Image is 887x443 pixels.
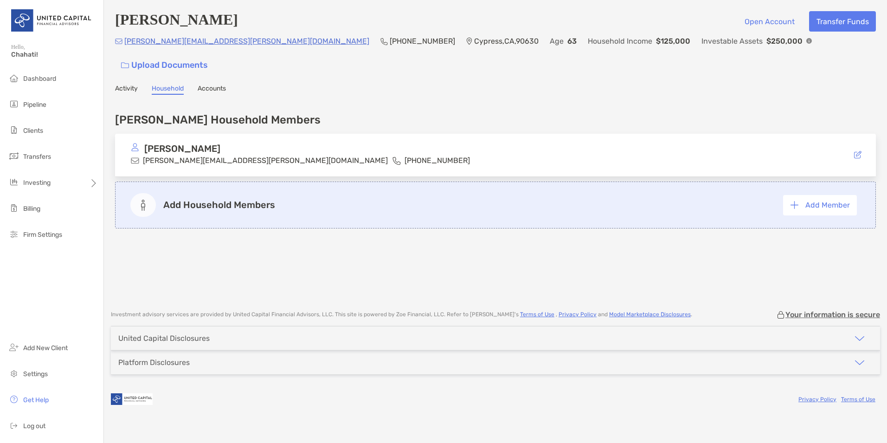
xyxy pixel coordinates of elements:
[131,156,139,165] img: email icon
[466,38,472,45] img: Location Icon
[559,311,597,318] a: Privacy Policy
[11,51,98,59] span: Chahati!
[23,101,46,109] span: Pipeline
[8,368,19,379] img: settings icon
[23,370,48,378] span: Settings
[23,344,68,352] span: Add New Client
[609,311,691,318] a: Model Marketplace Disclosures
[11,4,92,37] img: United Capital Logo
[791,201,798,209] img: button icon
[8,394,19,405] img: get-help icon
[520,311,554,318] a: Terms of Use
[8,176,19,188] img: investing icon
[23,127,43,135] span: Clients
[392,156,401,165] img: phone icon
[854,357,865,368] img: icon arrow
[130,193,156,217] img: add member icon
[23,231,62,239] span: Firm Settings
[23,396,49,404] span: Get Help
[115,39,122,44] img: Email Icon
[656,35,690,47] p: $125,000
[8,228,19,240] img: firm-settings icon
[390,35,455,47] p: [PHONE_NUMBER]
[766,35,803,47] p: $250,000
[809,11,876,32] button: Transfer Funds
[131,143,139,151] img: avatar icon
[143,155,388,166] p: [PERSON_NAME][EMAIL_ADDRESS][PERSON_NAME][DOMAIN_NAME]
[115,113,321,126] h4: [PERSON_NAME] Household Members
[23,422,45,430] span: Log out
[144,143,220,155] p: [PERSON_NAME]
[550,35,564,47] p: Age
[121,62,129,69] img: button icon
[23,153,51,161] span: Transfers
[163,199,275,211] p: Add Household Members
[118,358,190,367] div: Platform Disclosures
[8,124,19,136] img: clients icon
[111,389,153,410] img: company logo
[8,202,19,214] img: billing icon
[8,342,19,353] img: add_new_client icon
[785,310,880,319] p: Your information is secure
[783,195,857,215] button: Add Member
[474,35,539,47] p: Cypress , CA , 90630
[23,75,56,83] span: Dashboard
[115,85,138,95] a: Activity
[841,396,875,403] a: Terms of Use
[8,420,19,431] img: logout icon
[115,55,214,75] a: Upload Documents
[118,334,210,343] div: United Capital Disclosures
[111,311,692,318] p: Investment advisory services are provided by United Capital Financial Advisors, LLC . This site i...
[798,396,836,403] a: Privacy Policy
[854,333,865,344] img: icon arrow
[701,35,763,47] p: Investable Assets
[567,35,577,47] p: 63
[23,179,51,187] span: Investing
[380,38,388,45] img: Phone Icon
[8,150,19,162] img: transfers icon
[588,35,652,47] p: Household Income
[8,98,19,110] img: pipeline icon
[124,35,369,47] p: [PERSON_NAME][EMAIL_ADDRESS][PERSON_NAME][DOMAIN_NAME]
[152,85,184,95] a: Household
[115,11,238,32] h4: [PERSON_NAME]
[23,205,40,213] span: Billing
[806,38,812,44] img: Info Icon
[737,11,802,32] button: Open Account
[8,72,19,84] img: dashboard icon
[198,85,226,95] a: Accounts
[405,155,470,166] p: [PHONE_NUMBER]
